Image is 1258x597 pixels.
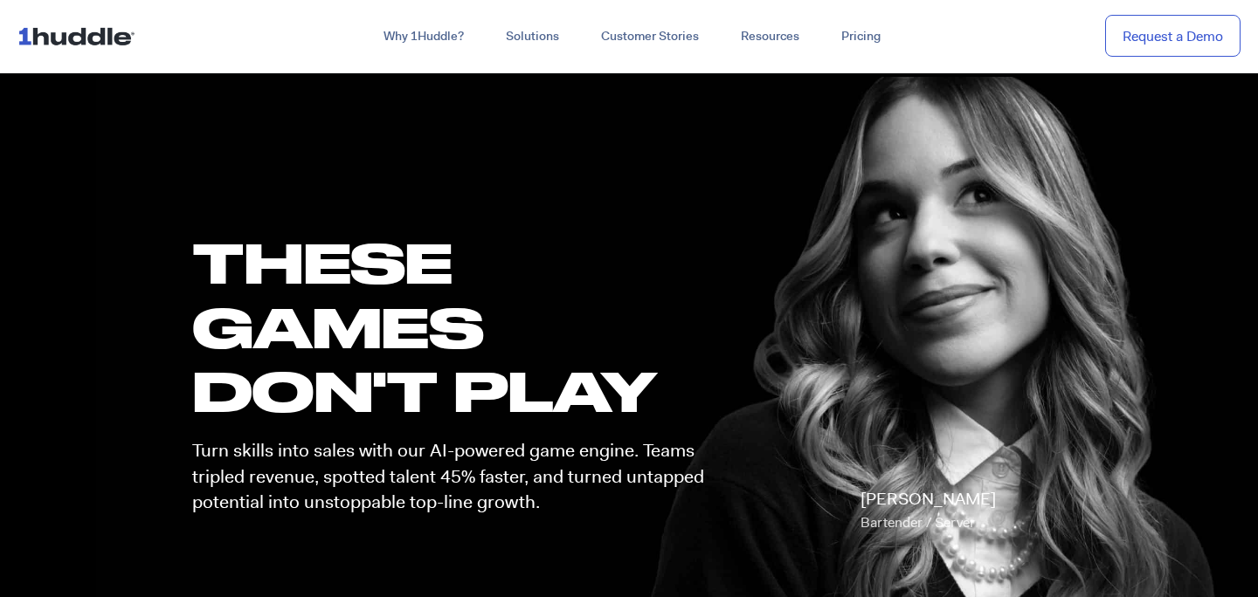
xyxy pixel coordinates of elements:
h1: these GAMES DON'T PLAY [192,230,720,422]
a: Pricing [820,21,902,52]
a: Solutions [485,21,580,52]
span: Bartender / Server [861,513,975,532]
p: [PERSON_NAME] [861,487,996,536]
a: Resources [720,21,820,52]
a: Customer Stories [580,21,720,52]
img: ... [17,19,142,52]
p: Turn skills into sales with our AI-powered game engine. Teams tripled revenue, spotted talent 45%... [192,438,720,515]
a: Why 1Huddle? [363,21,485,52]
a: Request a Demo [1105,15,1241,58]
